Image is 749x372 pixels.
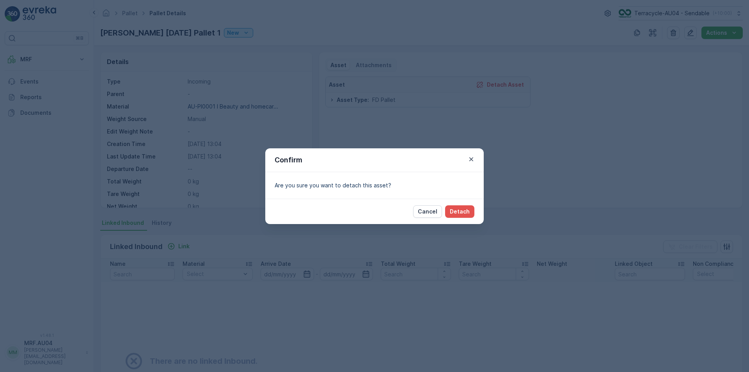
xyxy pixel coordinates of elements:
[445,205,474,218] button: Detach
[450,208,470,215] p: Detach
[418,208,437,215] p: Cancel
[275,182,474,189] p: Are you sure you want to detach this asset?
[275,155,302,166] p: Confirm
[413,205,442,218] button: Cancel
